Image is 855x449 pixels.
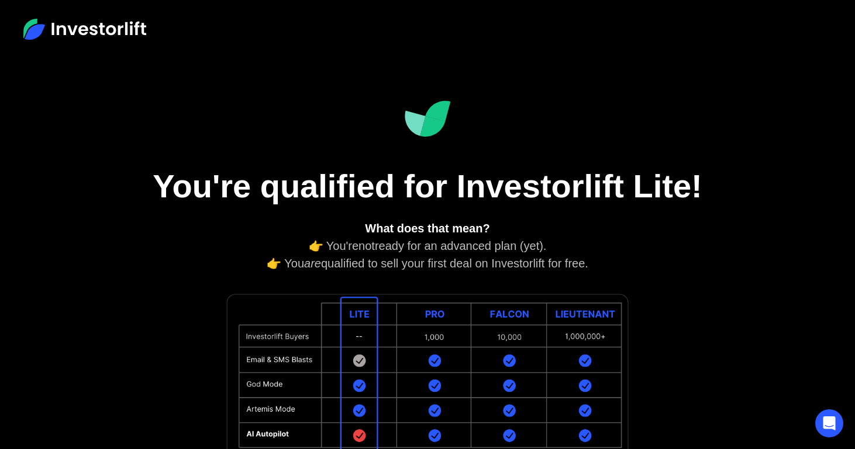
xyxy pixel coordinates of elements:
div: Open Intercom Messenger [815,409,843,437]
div: 👉 You're ready for an advanced plan (yet). 👉 You qualified to sell your first deal on Investorlif... [176,220,679,272]
em: are [304,257,321,270]
img: Investorlift Dashboard [404,100,451,137]
strong: What does that mean? [365,222,489,235]
h1: You're qualified for Investorlift Lite! [135,166,720,206]
em: not [358,239,375,252]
